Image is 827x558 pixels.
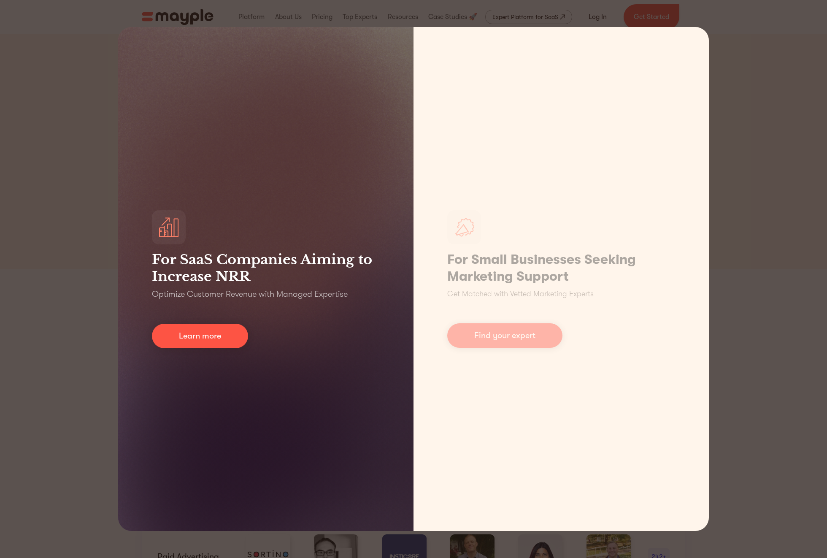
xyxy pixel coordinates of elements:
a: Learn more [152,324,248,348]
h3: For SaaS Companies Aiming to Increase NRR [152,251,380,285]
p: Optimize Customer Revenue with Managed Expertise [152,288,348,300]
p: Get Matched with Vetted Marketing Experts [447,288,594,300]
a: Find your expert [447,323,562,348]
h1: For Small Businesses Seeking Marketing Support [447,251,675,285]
